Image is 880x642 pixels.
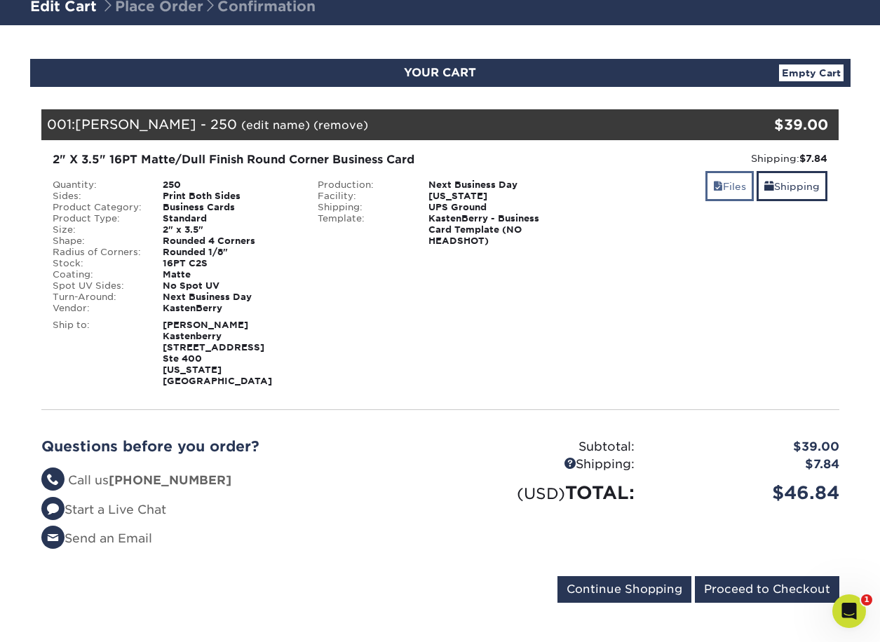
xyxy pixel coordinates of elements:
input: Continue Shopping [557,576,691,603]
div: Next Business Day [418,179,573,191]
div: Product Category: [42,202,153,213]
li: Call us [41,472,430,490]
div: $39.00 [645,438,850,456]
a: Shipping [757,171,827,201]
div: 2" x 3.5" [152,224,307,235]
h2: Questions before you order? [41,438,430,455]
div: 16PT C2S [152,258,307,269]
div: Template: [307,213,418,247]
iframe: Intercom live chat [832,594,866,628]
div: Product Type: [42,213,153,224]
div: Quantity: [42,179,153,191]
a: (remove) [313,118,368,132]
div: Shipping: [583,151,828,165]
div: Rounded 1/8" [152,247,307,258]
span: [PERSON_NAME] - 250 [75,116,237,132]
div: TOTAL: [440,479,645,506]
div: $46.84 [645,479,850,506]
small: (USD) [517,484,565,503]
div: Ship to: [42,320,153,387]
input: Proceed to Checkout [695,576,839,603]
div: Next Business Day [152,292,307,303]
div: Production: [307,179,418,191]
a: Files [705,171,754,201]
a: Send an Email [41,531,152,545]
div: Turn-Around: [42,292,153,303]
div: Sides: [42,191,153,202]
div: UPS Ground [418,202,573,213]
div: Size: [42,224,153,235]
span: files [713,181,723,192]
div: Standard [152,213,307,224]
a: Start a Live Chat [41,503,166,517]
div: No Spot UV [152,280,307,292]
div: Vendor: [42,303,153,314]
div: $39.00 [706,114,829,135]
div: 250 [152,179,307,191]
div: 001: [41,109,706,140]
div: Print Both Sides [152,191,307,202]
div: Spot UV Sides: [42,280,153,292]
div: [US_STATE] [418,191,573,202]
div: KastenBerry [152,303,307,314]
div: Shape: [42,235,153,247]
strong: $7.84 [799,153,827,164]
div: 2" X 3.5" 16PT Matte/Dull Finish Round Corner Business Card [53,151,562,168]
span: shipping [764,181,774,192]
strong: [PHONE_NUMBER] [109,473,231,487]
div: Business Cards [152,202,307,213]
div: Radius of Corners: [42,247,153,258]
div: Subtotal: [440,438,645,456]
div: Shipping: [307,202,418,213]
a: Empty Cart [779,64,844,81]
span: 1 [861,594,872,606]
strong: [PERSON_NAME] Kastenberry [STREET_ADDRESS] Ste 400 [US_STATE][GEOGRAPHIC_DATA] [163,320,272,386]
div: Shipping: [440,456,645,474]
div: Facility: [307,191,418,202]
div: $7.84 [645,456,850,474]
a: (edit name) [241,118,310,132]
span: YOUR CART [404,66,476,79]
div: Matte [152,269,307,280]
div: KastenBerry - Business Card Template (NO HEADSHOT) [418,213,573,247]
div: Stock: [42,258,153,269]
div: Coating: [42,269,153,280]
div: Rounded 4 Corners [152,235,307,247]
